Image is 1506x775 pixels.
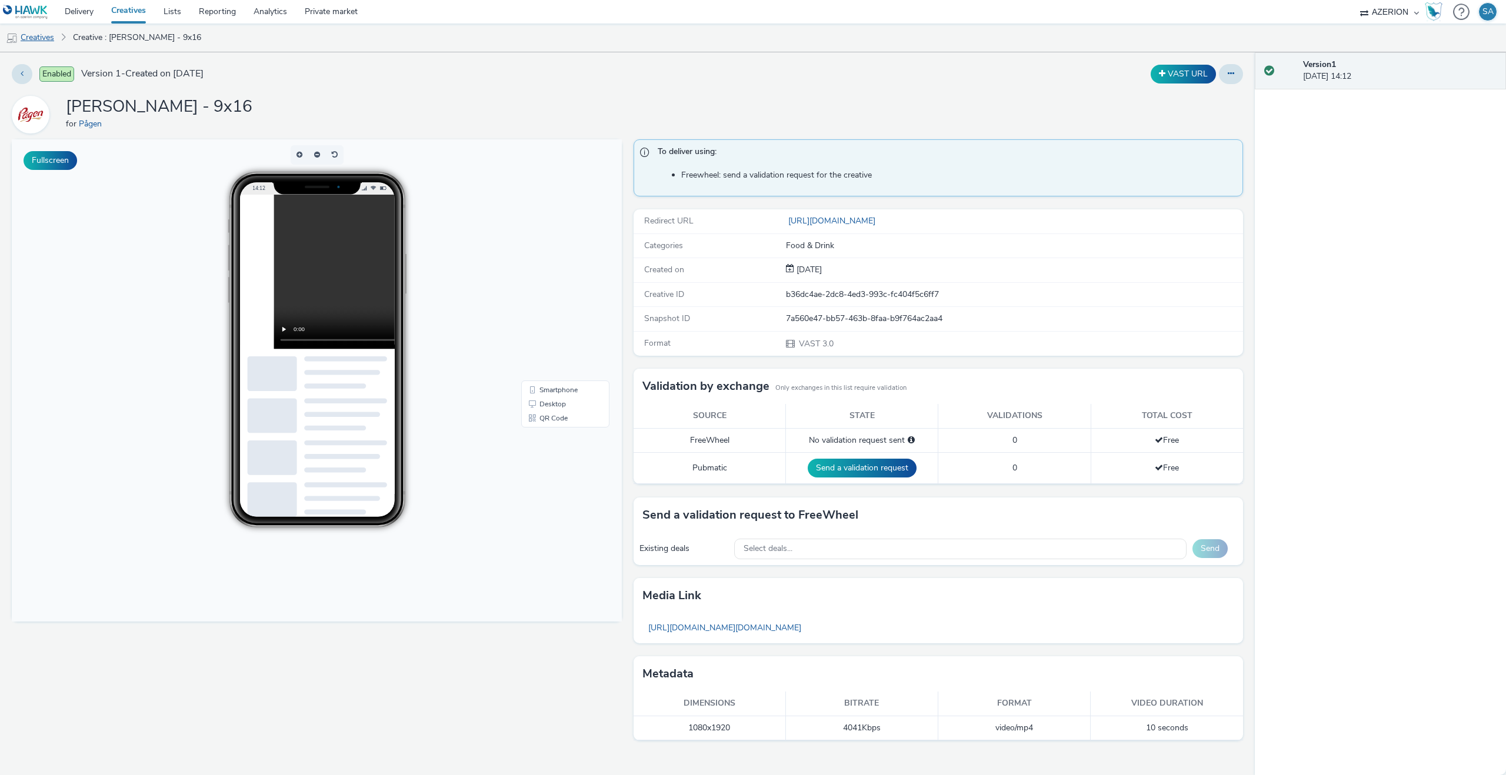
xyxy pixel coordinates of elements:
th: Dimensions [634,692,786,716]
span: 0 [1012,435,1017,446]
div: Please select a deal below and click on Send to send a validation request to FreeWheel. [908,435,915,446]
img: mobile [6,32,18,44]
li: Freewheel: send a validation request for the creative [681,169,1237,181]
td: video/mp4 [938,716,1091,740]
span: Redirect URL [644,215,694,226]
th: Format [938,692,1091,716]
li: QR Code [512,272,595,286]
span: 0 [1012,462,1017,473]
h3: Validation by exchange [642,378,769,395]
th: Total cost [1091,404,1243,428]
div: Duplicate the creative as a VAST URL [1148,65,1219,83]
span: Enabled [39,66,74,82]
button: Send [1192,539,1228,558]
small: Only exchanges in this list require validation [775,383,907,393]
span: Smartphone [528,247,566,254]
h3: Metadata [642,665,694,683]
span: Categories [644,240,683,251]
span: Desktop [528,261,554,268]
button: Send a validation request [808,459,917,477]
span: VAST 3.0 [798,338,834,349]
span: Free [1155,462,1179,473]
td: FreeWheel [634,428,786,452]
span: QR Code [528,275,556,282]
span: for [66,118,79,129]
div: Existing deals [639,543,729,554]
span: Format [644,338,671,349]
h1: [PERSON_NAME] - 9x16 [66,96,252,118]
span: [DATE] [794,264,822,275]
th: Video duration [1091,692,1243,716]
a: [URL][DOMAIN_NAME][DOMAIN_NAME] [642,616,807,639]
div: SA [1482,3,1494,21]
div: Food & Drink [786,240,1242,252]
button: Fullscreen [24,151,77,170]
span: Free [1155,435,1179,446]
span: Snapshot ID [644,313,690,324]
div: Creation 20 August 2025, 14:12 [794,264,822,276]
span: Creative ID [644,289,684,300]
img: Hawk Academy [1425,2,1442,21]
th: Bitrate [786,692,938,716]
td: 4041 Kbps [786,716,938,740]
h3: Media link [642,587,701,604]
td: 10 seconds [1091,716,1243,740]
th: State [786,404,938,428]
span: Created on [644,264,684,275]
img: undefined Logo [3,5,48,19]
button: VAST URL [1151,65,1216,83]
span: To deliver using: [658,146,1231,161]
th: Validations [938,404,1091,428]
strong: Version 1 [1303,59,1336,70]
a: [URL][DOMAIN_NAME] [786,215,880,226]
a: Pågen [12,109,54,120]
td: Pubmatic [634,453,786,484]
span: Select deals... [744,544,792,554]
img: Pågen [14,98,48,132]
td: 1080x1920 [634,716,786,740]
div: [DATE] 14:12 [1303,59,1497,83]
h3: Send a validation request to FreeWheel [642,506,858,524]
div: 7a560e47-bb57-463b-8faa-b9f764ac2aa4 [786,313,1242,325]
li: Desktop [512,258,595,272]
a: Hawk Academy [1425,2,1447,21]
span: Version 1 - Created on [DATE] [81,67,204,81]
div: b36dc4ae-2dc8-4ed3-993c-fc404f5c6ff7 [786,289,1242,300]
a: Creative : [PERSON_NAME] - 9x16 [67,24,207,52]
div: No validation request sent [792,435,932,446]
th: Source [634,404,786,428]
li: Smartphone [512,243,595,258]
span: 14:12 [240,45,253,52]
a: Pågen [79,118,106,129]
